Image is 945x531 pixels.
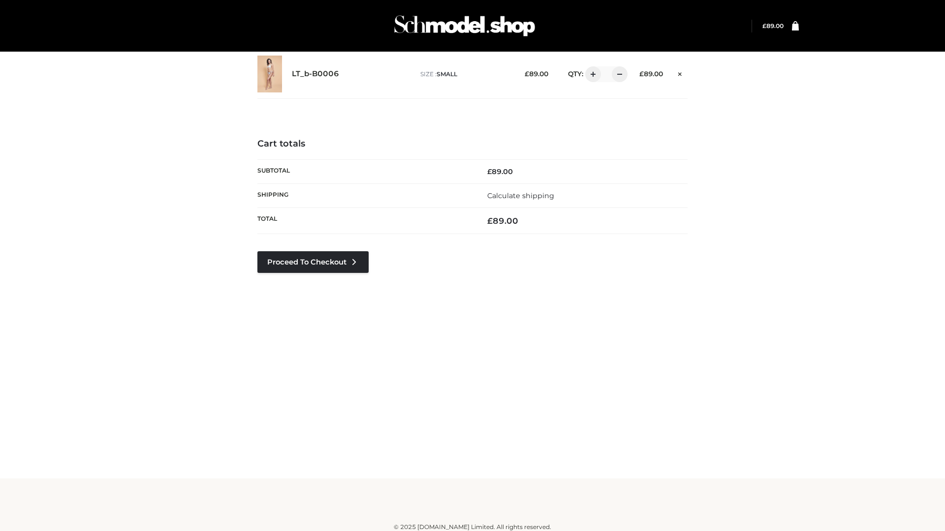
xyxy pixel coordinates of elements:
a: Proceed to Checkout [257,251,369,273]
div: QTY: [558,66,624,82]
span: £ [487,216,493,226]
a: £89.00 [762,22,784,29]
th: Total [257,208,472,234]
h4: Cart totals [257,139,688,149]
span: SMALL [437,70,457,78]
a: LT_b-B0006 [292,69,339,79]
bdi: 89.00 [487,216,518,226]
img: Schmodel Admin 964 [391,6,538,45]
th: Shipping [257,183,472,207]
a: Calculate shipping [487,191,554,200]
bdi: 89.00 [487,167,513,176]
p: size : [420,70,509,79]
span: £ [487,167,492,176]
span: £ [525,70,529,78]
th: Subtotal [257,159,472,183]
a: Remove this item [673,66,688,79]
span: £ [639,70,644,78]
bdi: 89.00 [762,22,784,29]
bdi: 89.00 [525,70,548,78]
span: £ [762,22,766,29]
bdi: 89.00 [639,70,663,78]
